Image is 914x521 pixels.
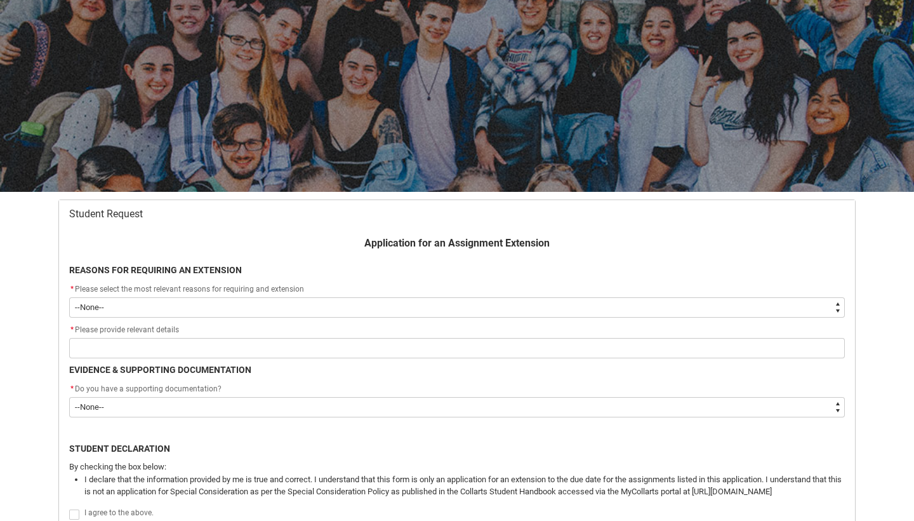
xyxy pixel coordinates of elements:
b: EVIDENCE & SUPPORTING DOCUMENTATION [69,365,251,375]
p: By checking the box below: [69,461,845,473]
li: I declare that the information provided by me is true and correct. I understand that this form is... [84,473,845,498]
span: Do you have a supporting documentation? [75,384,222,393]
abbr: required [70,285,74,294]
abbr: required [70,325,74,334]
span: I agree to the above. [84,508,154,517]
abbr: required [70,384,74,393]
span: Student Request [69,208,143,220]
b: STUDENT DECLARATION [69,443,170,454]
span: Please select the most relevant reasons for requiring and extension [75,285,304,294]
b: Application for an Assignment Extension [364,237,550,249]
b: REASONS FOR REQUIRING AN EXTENSION [69,265,242,275]
span: Please provide relevant details [69,325,179,334]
